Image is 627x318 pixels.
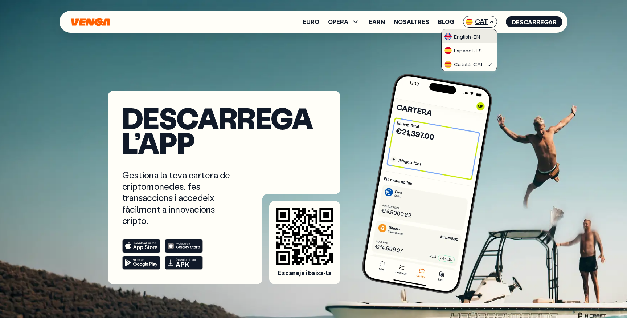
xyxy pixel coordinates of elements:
[303,19,319,25] a: Euro
[328,17,360,26] span: OPERA
[444,33,452,40] img: flag-uk
[122,105,326,155] h1: Descarrega l’app
[122,169,241,226] p: Gestiona la teva cartera de criptomonedes, fes transaccions i accedeix fàcilment a innovacions cr...
[442,57,497,71] a: flag-catCatalà-CAT
[444,61,452,68] img: flag-cat
[506,16,562,27] button: Descarregar
[466,18,473,25] img: flag-cat
[369,19,385,25] a: Earn
[438,19,454,25] a: Blog
[442,43,497,57] a: flag-esEspañol-ES
[463,16,497,28] span: CAT
[444,33,480,40] div: English - EN
[442,29,497,43] a: flag-ukEnglish-EN
[360,71,495,296] img: phone
[444,47,482,54] div: Español - ES
[444,61,484,68] div: Català - CAT
[394,19,429,25] a: Nosaltres
[328,19,348,25] span: OPERA
[444,47,452,54] img: flag-es
[70,18,111,26] svg: Inici
[278,269,331,277] span: Escaneja i baixa-la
